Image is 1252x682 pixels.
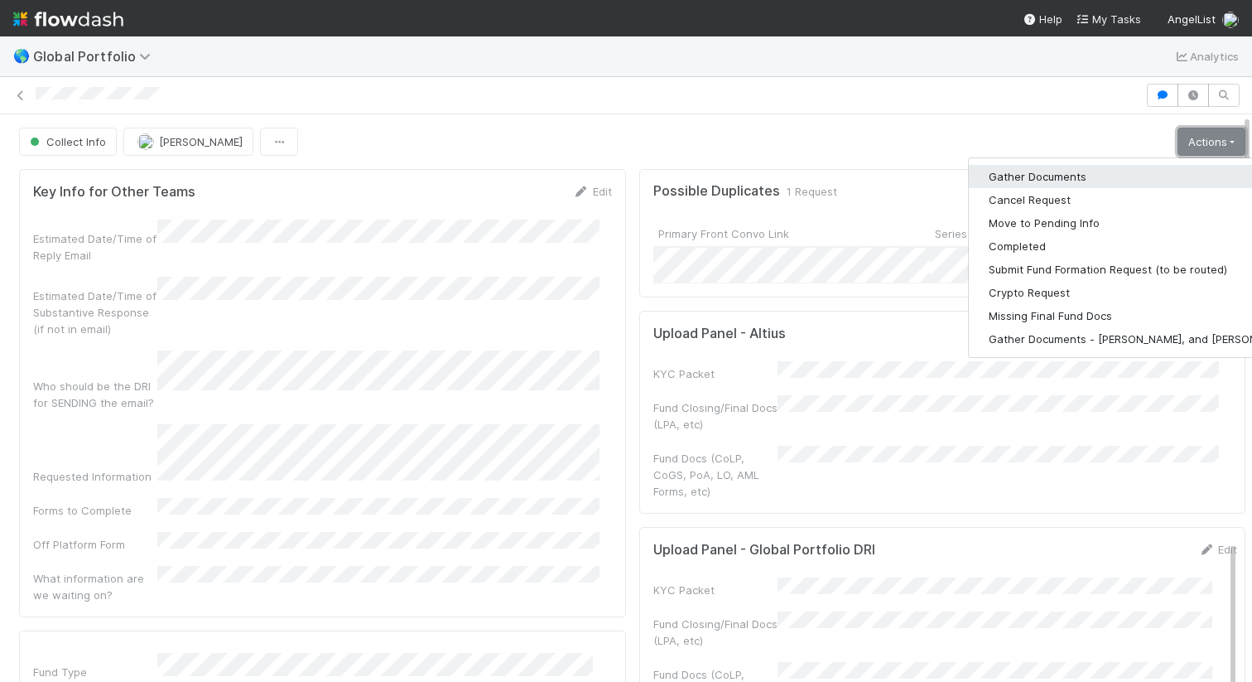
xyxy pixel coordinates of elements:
[653,616,778,649] div: Fund Closing/Final Docs (LPA, etc)
[33,664,157,680] div: Fund Type
[33,378,157,411] div: Who should be the DRI for SENDING the email?
[653,450,778,500] div: Fund Docs (CoLP, CoGS, PoA, LO, AML Forms, etc)
[13,5,123,33] img: logo-inverted-e16ddd16eac7371096b0.svg
[1023,11,1062,27] div: Help
[1222,12,1239,28] img: avatar_c584de82-e924-47af-9431-5c284c40472a.png
[33,48,159,65] span: Global Portfolio
[123,128,253,156] button: [PERSON_NAME]
[33,536,157,553] div: Off Platform Form
[653,582,778,598] div: KYC Packet
[33,570,157,603] div: What information are we waiting on?
[33,468,157,485] div: Requested Information
[653,399,778,433] div: Fund Closing/Final Docs (LPA, etc)
[1177,128,1245,156] a: Actions
[653,365,778,382] div: KYC Packet
[653,326,786,342] h5: Upload Panel - Altius
[33,184,195,201] h5: Key Info for Other Teams
[573,185,612,198] a: Edit
[137,133,154,150] img: avatar_c584de82-e924-47af-9431-5c284c40472a.png
[33,288,157,337] div: Estimated Date/Time of Substantive Response (if not in email)
[159,135,243,148] span: [PERSON_NAME]
[653,183,780,200] h5: Possible Duplicates
[1198,543,1237,556] a: Edit
[33,502,157,519] div: Forms to Complete
[787,183,837,200] span: 1 Request
[1173,46,1239,66] a: Analytics
[658,225,789,242] span: Primary Front Convo Link
[935,225,1028,242] span: Series Fund Name
[13,49,30,63] span: 🌎
[653,542,875,559] h5: Upload Panel - Global Portfolio DRI
[33,230,157,264] div: Estimated Date/Time of Reply Email
[1076,11,1141,27] a: My Tasks
[1076,12,1141,26] span: My Tasks
[1168,12,1216,26] span: AngelList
